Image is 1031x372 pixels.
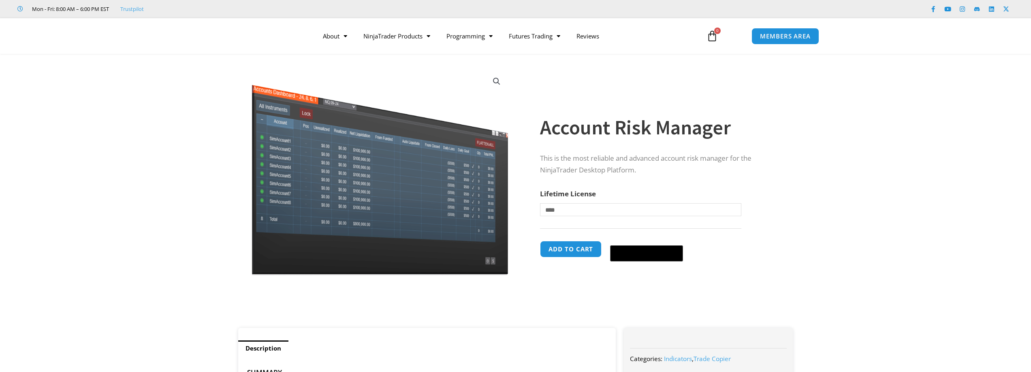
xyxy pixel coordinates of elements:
[540,220,553,226] a: Clear options
[315,27,697,45] nav: Menu
[540,113,777,142] h1: Account Risk Manager
[694,355,731,363] a: Trade Copier
[540,189,596,198] label: Lifetime License
[438,27,501,45] a: Programming
[212,21,299,51] img: LogoAI | Affordable Indicators – NinjaTrader
[694,24,730,48] a: 0
[355,27,438,45] a: NinjaTrader Products
[608,240,681,240] iframe: Secure payment input frame
[489,74,504,89] a: View full-screen image gallery
[238,340,288,356] a: Description
[664,355,692,363] a: Indicators
[540,241,602,257] button: Add to cart
[315,27,355,45] a: About
[120,4,144,14] a: Trustpilot
[610,245,683,261] button: Buy with GPay
[540,153,777,176] p: This is the most reliable and advanced account risk manager for the NinjaTrader Desktop Platform.
[30,4,109,14] span: Mon - Fri: 8:00 AM – 6:00 PM EST
[664,355,731,363] span: ,
[630,355,662,363] span: Categories:
[250,68,510,275] img: Screenshot 2024-08-26 15462845454
[568,27,607,45] a: Reviews
[714,28,721,34] span: 0
[751,28,819,45] a: MEMBERS AREA
[501,27,568,45] a: Futures Trading
[760,33,811,39] span: MEMBERS AREA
